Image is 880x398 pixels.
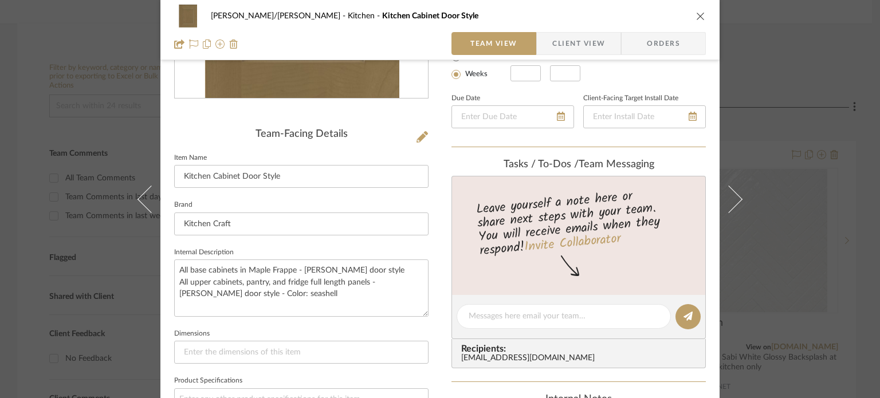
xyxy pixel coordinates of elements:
label: Brand [174,202,192,208]
input: Enter Brand [174,212,429,235]
div: [EMAIL_ADDRESS][DOMAIN_NAME] [461,354,701,363]
span: Team View [470,32,517,55]
img: Remove from project [229,40,238,49]
label: Item Name [174,155,207,161]
span: Client View [552,32,605,55]
img: 70332b54-046e-4afc-98d7-2c05c751daf6_48x40.jpg [174,5,202,27]
div: team Messaging [451,159,706,171]
label: Due Date [451,96,480,101]
div: Team-Facing Details [174,128,429,141]
button: close [696,11,706,21]
div: Leave yourself a note here or share next steps with your team. You will receive emails when they ... [450,184,708,261]
input: Enter Item Name [174,165,429,188]
input: Enter Due Date [451,105,574,128]
span: Recipients: [461,344,701,354]
a: Invite Collaborator [524,229,622,258]
span: Orders [634,32,693,55]
mat-radio-group: Select item type [451,49,510,81]
input: Enter Install Date [583,105,706,128]
label: Dimensions [174,331,210,337]
label: Product Specifications [174,378,242,384]
span: Tasks / To-Dos / [504,159,579,170]
label: Weeks [463,69,488,80]
span: Kitchen [348,12,382,20]
span: Kitchen Cabinet Door Style [382,12,478,20]
input: Enter the dimensions of this item [174,341,429,364]
label: Client-Facing Target Install Date [583,96,678,101]
span: [PERSON_NAME]/[PERSON_NAME] [211,12,348,20]
label: Internal Description [174,250,234,255]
